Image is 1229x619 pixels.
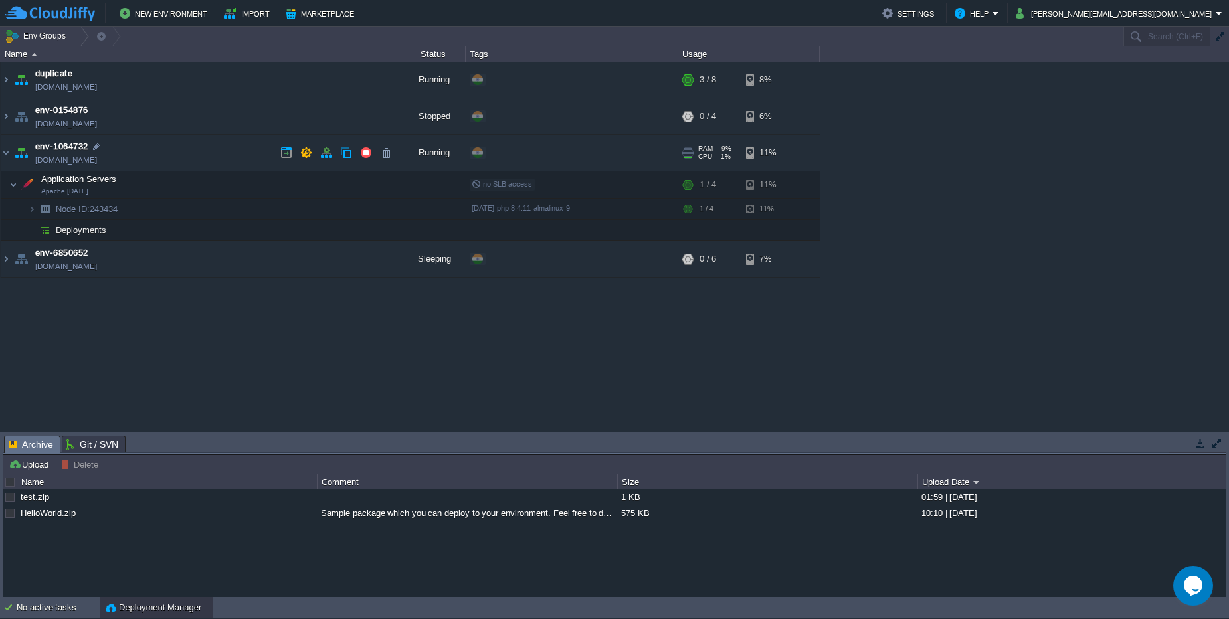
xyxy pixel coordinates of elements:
[399,98,466,134] div: Stopped
[35,260,97,273] span: [DOMAIN_NAME]
[35,67,72,80] a: duplicate
[5,27,70,45] button: Env Groups
[918,489,1217,505] div: 01:59 | [DATE]
[12,62,31,98] img: AMDAwAAAACH5BAEAAAAALAAAAAABAAEAAAICRAEAOw==
[618,505,917,521] div: 575 KB
[17,597,100,618] div: No active tasks
[28,199,36,219] img: AMDAwAAAACH5BAEAAAAALAAAAAABAAEAAAICRAEAOw==
[35,80,97,94] a: [DOMAIN_NAME]
[700,98,716,134] div: 0 / 4
[400,46,465,62] div: Status
[224,5,274,21] button: Import
[28,220,36,240] img: AMDAwAAAACH5BAEAAAAALAAAAAABAAEAAAICRAEAOw==
[746,135,789,171] div: 11%
[679,46,819,62] div: Usage
[12,98,31,134] img: AMDAwAAAACH5BAEAAAAALAAAAAABAAEAAAICRAEAOw==
[12,241,31,277] img: AMDAwAAAACH5BAEAAAAALAAAAAABAAEAAAICRAEAOw==
[918,505,1217,521] div: 10:10 | [DATE]
[21,492,49,502] a: test.zip
[700,199,713,219] div: 1 / 4
[919,474,1218,489] div: Upload Date
[746,171,789,198] div: 11%
[318,505,616,521] div: Sample package which you can deploy to your environment. Feel free to delete and upload a package...
[1173,566,1216,606] iframe: chat widget
[21,508,76,518] a: HelloWorld.zip
[54,224,108,236] a: Deployments
[35,140,88,153] a: env-1064732
[399,135,466,171] div: Running
[1,62,11,98] img: AMDAwAAAACH5BAEAAAAALAAAAAABAAEAAAICRAEAOw==
[5,5,95,22] img: CloudJiffy
[35,246,88,260] a: env-6850652
[1,135,11,171] img: AMDAwAAAACH5BAEAAAAALAAAAAABAAEAAAICRAEAOw==
[35,153,97,167] a: [DOMAIN_NAME]
[1,46,399,62] div: Name
[54,203,120,215] span: 243434
[41,187,88,195] span: Apache [DATE]
[12,135,31,171] img: AMDAwAAAACH5BAEAAAAALAAAAAABAAEAAAICRAEAOw==
[9,458,52,470] button: Upload
[18,171,37,198] img: AMDAwAAAACH5BAEAAAAALAAAAAABAAEAAAICRAEAOw==
[700,171,716,198] div: 1 / 4
[9,171,17,198] img: AMDAwAAAACH5BAEAAAAALAAAAAABAAEAAAICRAEAOw==
[746,98,789,134] div: 6%
[286,5,358,21] button: Marketplace
[40,174,118,184] a: Application ServersApache [DATE]
[1,98,11,134] img: AMDAwAAAACH5BAEAAAAALAAAAAABAAEAAAICRAEAOw==
[36,220,54,240] img: AMDAwAAAACH5BAEAAAAALAAAAAABAAEAAAICRAEAOw==
[466,46,678,62] div: Tags
[700,62,716,98] div: 3 / 8
[56,204,90,214] span: Node ID:
[718,145,731,153] span: 9%
[399,62,466,98] div: Running
[698,145,713,153] span: RAM
[618,489,917,505] div: 1 KB
[18,474,317,489] div: Name
[318,474,617,489] div: Comment
[955,5,993,21] button: Help
[35,117,97,130] span: [DOMAIN_NAME]
[106,601,201,614] button: Deployment Manager
[698,153,712,161] span: CPU
[472,180,532,188] span: no SLB access
[31,53,37,56] img: AMDAwAAAACH5BAEAAAAALAAAAAABAAEAAAICRAEAOw==
[700,241,716,277] div: 0 / 6
[1016,5,1216,21] button: [PERSON_NAME][EMAIL_ADDRESS][DOMAIN_NAME]
[399,241,466,277] div: Sleeping
[882,5,938,21] button: Settings
[60,458,102,470] button: Delete
[746,199,789,219] div: 11%
[9,436,53,453] span: Archive
[746,241,789,277] div: 7%
[66,436,118,452] span: Git / SVN
[40,173,118,185] span: Application Servers
[54,203,120,215] a: Node ID:243434
[36,199,54,219] img: AMDAwAAAACH5BAEAAAAALAAAAAABAAEAAAICRAEAOw==
[746,62,789,98] div: 8%
[472,204,570,212] span: [DATE]-php-8.4.11-almalinux-9
[618,474,917,489] div: Size
[35,104,88,117] a: env-0154876
[120,5,211,21] button: New Environment
[1,241,11,277] img: AMDAwAAAACH5BAEAAAAALAAAAAABAAEAAAICRAEAOw==
[717,153,731,161] span: 1%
